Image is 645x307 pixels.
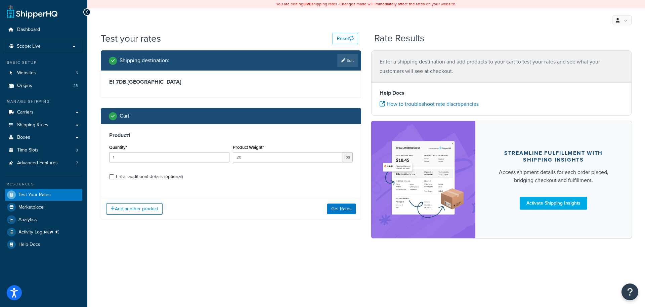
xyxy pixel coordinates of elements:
input: 0.0 [109,152,229,162]
span: Boxes [17,135,30,140]
span: Analytics [18,217,37,223]
span: Carriers [17,109,34,115]
a: Marketplace [5,201,82,213]
div: Basic Setup [5,60,82,65]
h4: Help Docs [380,89,623,97]
a: Analytics [5,214,82,226]
button: Get Rates [327,204,356,214]
a: How to troubleshoot rate discrepancies [380,100,479,108]
a: Help Docs [5,238,82,251]
input: 0.00 [233,152,343,162]
a: Origins23 [5,80,82,92]
b: LIVE [303,1,311,7]
span: Scope: Live [17,44,41,49]
button: Reset [333,33,358,44]
div: Streamline Fulfillment with Shipping Insights [491,150,615,163]
span: Origins [17,83,32,89]
span: NEW [44,229,62,235]
a: Activate Shipping Insights [520,197,587,210]
li: Origins [5,80,82,92]
span: Dashboard [17,27,40,33]
div: Enter additional details (optional) [116,172,183,181]
span: 0 [76,147,78,153]
div: Manage Shipping [5,99,82,104]
button: Add another product [106,203,163,215]
li: [object Object] [5,226,82,238]
img: feature-image-si-e24932ea9b9fcd0ff835db86be1ff8d589347e8876e1638d903ea230a36726be.png [381,131,465,228]
span: Shipping Rules [17,122,48,128]
span: 7 [76,160,78,166]
span: Activity Log [18,228,62,236]
div: Resources [5,181,82,187]
div: Access shipment details for each order placed, bridging checkout and fulfillment. [491,168,615,184]
li: Advanced Features [5,157,82,169]
li: Time Slots [5,144,82,157]
span: Websites [17,70,36,76]
a: Activity LogNEW [5,226,82,238]
span: 5 [76,70,78,76]
h3: E1 7DB , [GEOGRAPHIC_DATA] [109,79,353,85]
span: 23 [73,83,78,89]
span: Marketplace [18,205,44,210]
span: lbs [342,152,353,162]
h1: Test your rates [101,32,161,45]
input: Enter additional details (optional) [109,174,114,179]
a: Websites5 [5,67,82,79]
span: Test Your Rates [18,192,51,198]
a: Advanced Features7 [5,157,82,169]
h2: Rate Results [374,33,424,44]
a: Test Your Rates [5,189,82,201]
label: Product Weight* [233,145,264,150]
a: Shipping Rules [5,119,82,131]
label: Quantity* [109,145,127,150]
span: Help Docs [18,242,40,248]
a: Carriers [5,106,82,119]
a: Dashboard [5,24,82,36]
h2: Shipping destination : [120,57,169,63]
li: Websites [5,67,82,79]
a: Time Slots0 [5,144,82,157]
h2: Cart : [120,113,131,119]
p: Enter a shipping destination and add products to your cart to test your rates and see what your c... [380,57,623,76]
a: Boxes [5,131,82,144]
span: Time Slots [17,147,39,153]
span: Advanced Features [17,160,58,166]
h3: Product 1 [109,132,353,139]
button: Open Resource Center [621,283,638,300]
a: Edit [337,54,358,67]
